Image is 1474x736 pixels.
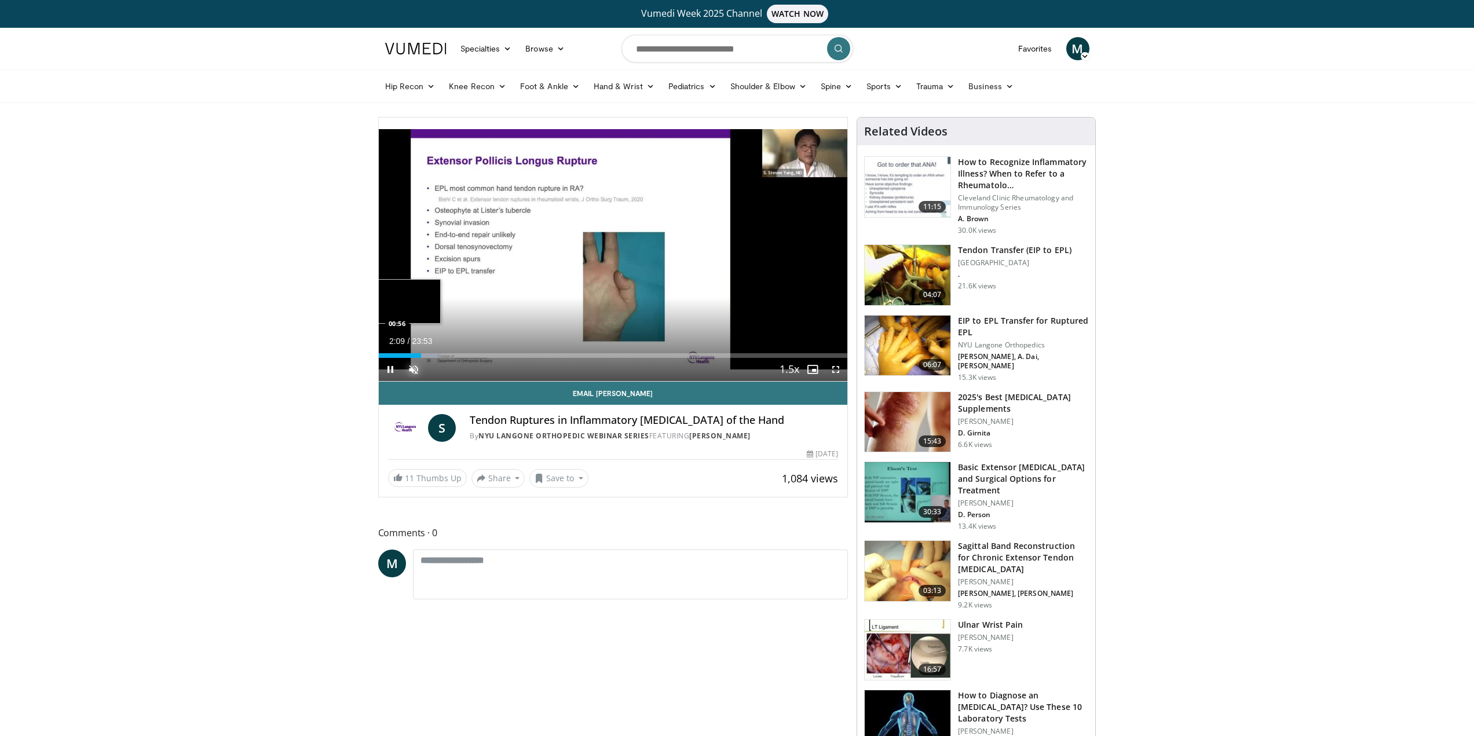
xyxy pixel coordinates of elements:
p: 6.6K views [958,440,992,449]
button: Share [471,469,525,488]
p: D. Person [958,510,1088,519]
h3: How to Diagnose an [MEDICAL_DATA]? Use These 10 Laboratory Tests [958,690,1088,724]
button: Playback Rate [778,358,801,381]
h3: How to Recognize Inflammatory Illness? When to Refer to a Rheumatolo… [958,156,1088,191]
span: / [408,336,410,346]
a: Shoulder & Elbow [723,75,814,98]
a: Foot & Ankle [513,75,587,98]
span: 30:33 [919,506,946,518]
h3: Sagittal Band Reconstruction for Chronic Extensor Tendon [MEDICAL_DATA] [958,540,1088,575]
p: [GEOGRAPHIC_DATA] [958,258,1071,268]
img: 281e1a3d-dfe2-4a67-894e-a40ffc0c4a99.150x105_q85_crop-smart_upscale.jpg [865,392,950,452]
span: 1,084 views [782,471,838,485]
p: [PERSON_NAME] [958,417,1088,426]
a: M [1066,37,1089,60]
a: M [378,550,406,577]
button: Fullscreen [824,358,847,381]
h3: Ulnar Wrist Pain [958,619,1023,631]
h3: Basic Extensor [MEDICAL_DATA] and Surgical Options for Treatment [958,462,1088,496]
div: By FEATURING [470,431,838,441]
p: 7.7K views [958,645,992,654]
h3: EIP to EPL Transfer for Ruptured EPL [958,315,1088,338]
p: [PERSON_NAME], A. Dai, [PERSON_NAME] [958,352,1088,371]
span: 15:43 [919,435,946,447]
a: Email [PERSON_NAME] [379,382,848,405]
h3: 2025's Best [MEDICAL_DATA] Supplements [958,391,1088,415]
a: Specialties [453,37,519,60]
span: 16:57 [919,664,946,675]
a: Hip Recon [378,75,442,98]
a: Knee Recon [442,75,513,98]
p: 9.2K views [958,600,992,610]
p: D. Girnita [958,429,1088,438]
button: Pause [379,358,402,381]
video-js: Video Player [379,118,848,382]
img: 5cecf4a9-46a2-4e70-91ad-1322486e7ee4.150x105_q85_crop-smart_upscale.jpg [865,157,950,217]
p: 13.4K views [958,522,996,531]
span: WATCH NOW [767,5,828,23]
img: b81ec0fd-40f7-4555-84dc-38527f719aec.150x105_q85_crop-smart_upscale.jpg [865,541,950,601]
div: [DATE] [807,449,838,459]
a: [PERSON_NAME] [689,431,751,441]
a: Favorites [1011,37,1059,60]
a: Vumedi Week 2025 ChannelWATCH NOW [387,5,1088,23]
span: 2:09 [389,336,405,346]
img: VuMedi Logo [385,43,447,54]
img: EIP_to_EPL_100010392_2.jpg.150x105_q85_crop-smart_upscale.jpg [865,245,950,305]
a: 03:13 Sagittal Band Reconstruction for Chronic Extensor Tendon [MEDICAL_DATA] [PERSON_NAME] [PERS... [864,540,1088,610]
span: 04:07 [919,289,946,301]
p: 30.0K views [958,226,996,235]
img: bed40874-ca21-42dc-8a42-d9b09b7d8d58.150x105_q85_crop-smart_upscale.jpg [865,462,950,522]
p: [PERSON_NAME], [PERSON_NAME] [958,589,1088,598]
span: 03:13 [919,585,946,596]
span: Comments 0 [378,525,848,540]
a: 30:33 Basic Extensor [MEDICAL_DATA] and Surgical Options for Treatment [PERSON_NAME] D. Person 13... [864,462,1088,531]
h4: Related Videos [864,125,948,138]
a: 11 Thumbs Up [388,469,467,487]
img: NYU Langone Orthopedic Webinar Series [388,414,424,442]
h4: Tendon Ruptures in Inflammatory [MEDICAL_DATA] of the Hand [470,414,838,427]
img: a4ffbba0-1ac7-42f2-b939-75c3e3ac8db6.150x105_q85_crop-smart_upscale.jpg [865,316,950,376]
a: 06:07 EIP to EPL Transfer for Ruptured EPL NYU Langone Orthopedics [PERSON_NAME], A. Dai, [PERSON... [864,315,1088,382]
p: 21.6K views [958,281,996,291]
span: 11:15 [919,201,946,213]
span: 23:53 [412,336,432,346]
div: Progress Bar [379,353,848,358]
h3: Tendon Transfer (EIP to EPL) [958,244,1071,256]
a: 16:57 Ulnar Wrist Pain [PERSON_NAME] 7.7K views [864,619,1088,680]
p: [PERSON_NAME] [958,499,1088,508]
a: Hand & Wrist [587,75,661,98]
button: Unmute [402,358,425,381]
p: A. Brown [958,214,1088,224]
p: [PERSON_NAME] [958,577,1088,587]
img: image.jpeg [354,279,441,324]
a: Pediatrics [661,75,723,98]
span: 06:07 [919,359,946,371]
img: 9e2d7bb5-a255-4baa-9754-2880e8670947.150x105_q85_crop-smart_upscale.jpg [865,620,950,680]
p: NYU Langone Orthopedics [958,340,1088,350]
p: Cleveland Clinic Rheumatology and Immunology Series [958,193,1088,212]
a: Sports [859,75,909,98]
a: S [428,414,456,442]
p: 15.3K views [958,373,996,382]
p: . [958,270,1071,279]
a: 11:15 How to Recognize Inflammatory Illness? When to Refer to a Rheumatolo… Cleveland Clinic Rheu... [864,156,1088,235]
a: Trauma [909,75,962,98]
p: [PERSON_NAME] [958,633,1023,642]
a: Business [961,75,1021,98]
a: Browse [518,37,572,60]
span: 11 [405,473,414,484]
a: Spine [814,75,859,98]
button: Enable picture-in-picture mode [801,358,824,381]
button: Save to [529,469,588,488]
p: [PERSON_NAME] [958,727,1088,736]
a: 15:43 2025's Best [MEDICAL_DATA] Supplements [PERSON_NAME] D. Girnita 6.6K views [864,391,1088,453]
a: NYU Langone Orthopedic Webinar Series [478,431,649,441]
a: 04:07 Tendon Transfer (EIP to EPL) [GEOGRAPHIC_DATA] . 21.6K views [864,244,1088,306]
input: Search topics, interventions [621,35,853,63]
